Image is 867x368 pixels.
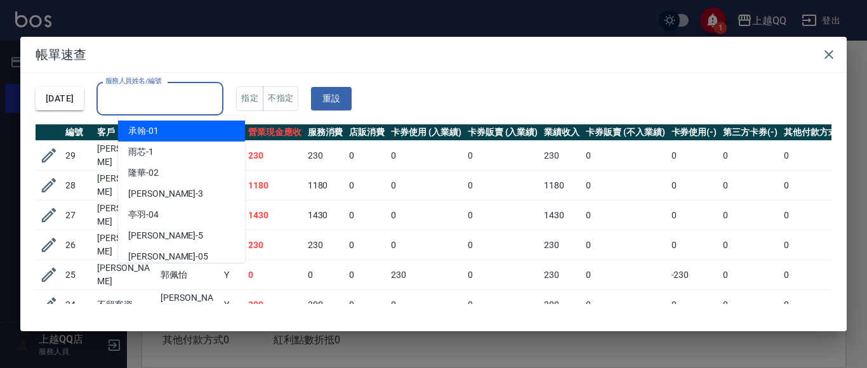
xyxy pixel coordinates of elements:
button: 重設 [311,87,352,110]
td: 230 [388,260,465,290]
span: [PERSON_NAME] -3 [128,187,203,200]
th: 卡券使用 (入業績) [388,124,465,141]
td: 0 [388,171,465,200]
td: [PERSON_NAME] [157,290,221,320]
td: 0 [583,141,668,171]
td: 230 [305,141,347,171]
button: 指定 [236,86,263,111]
td: [PERSON_NAME] [94,171,157,200]
td: 0 [720,230,781,260]
td: 0 [388,230,465,260]
td: 0 [583,171,668,200]
td: 0 [583,260,668,290]
td: [PERSON_NAME] [94,230,157,260]
td: 0 [720,171,781,200]
span: 雨芯 -1 [128,145,154,159]
td: 230 [541,260,583,290]
td: 300 [245,290,305,320]
td: 0 [465,260,541,290]
td: 0 [781,171,850,200]
th: 業績收入 [541,124,583,141]
td: [PERSON_NAME] [94,141,157,171]
th: 店販消費 [346,124,388,141]
td: Y [221,290,245,320]
td: 0 [245,260,305,290]
button: [DATE] [36,87,84,110]
td: 0 [781,230,850,260]
td: [PERSON_NAME] [94,200,157,230]
th: 客戶 [94,124,157,141]
th: 編號 [62,124,94,141]
td: 0 [583,200,668,230]
td: 230 [541,141,583,171]
td: 230 [541,230,583,260]
td: 0 [583,290,668,320]
td: 230 [245,141,305,171]
td: 0 [465,171,541,200]
td: 0 [720,290,781,320]
td: 0 [346,141,388,171]
th: 服務消費 [305,124,347,141]
td: 0 [346,200,388,230]
td: 1430 [305,200,347,230]
td: Y [221,260,245,290]
td: 28 [62,171,94,200]
td: 0 [305,260,347,290]
td: 0 [668,200,720,230]
td: 1430 [541,200,583,230]
h2: 帳單速查 [20,37,847,72]
td: 26 [62,230,94,260]
td: 0 [388,290,465,320]
th: 營業現金應收 [245,124,305,141]
td: 1180 [245,171,305,200]
td: 0 [720,260,781,290]
td: 0 [720,200,781,230]
td: 230 [305,230,347,260]
td: 1180 [541,171,583,200]
td: 24 [62,290,94,320]
td: 郭佩怡 [157,260,221,290]
td: 230 [245,230,305,260]
td: 0 [465,200,541,230]
th: 卡券使用(-) [668,124,720,141]
th: 卡券販賣 (入業績) [465,124,541,141]
td: 0 [781,141,850,171]
span: 隆華 -02 [128,166,159,180]
span: 承翰 -01 [128,124,159,138]
th: 其他付款方式(-) [781,124,850,141]
td: 0 [465,141,541,171]
td: 0 [781,290,850,320]
td: 25 [62,260,94,290]
td: 不留客資 [94,290,157,320]
td: 0 [346,230,388,260]
td: 0 [720,141,781,171]
td: 1180 [305,171,347,200]
td: 29 [62,141,94,171]
td: 0 [781,260,850,290]
td: 0 [465,230,541,260]
span: [PERSON_NAME] -5 [128,229,203,242]
td: 0 [668,141,720,171]
td: 27 [62,200,94,230]
td: 300 [541,290,583,320]
td: 300 [305,290,347,320]
th: 卡券販賣 (不入業績) [583,124,668,141]
th: 第三方卡券(-) [720,124,781,141]
td: [PERSON_NAME] [94,260,157,290]
span: [PERSON_NAME] -05 [128,250,208,263]
td: 0 [346,260,388,290]
td: 0 [583,230,668,260]
button: 不指定 [263,86,298,111]
td: 0 [346,171,388,200]
td: 0 [465,290,541,320]
td: 0 [388,200,465,230]
td: 1430 [245,200,305,230]
td: 0 [668,230,720,260]
span: 亭羽 -04 [128,208,159,221]
td: 0 [346,290,388,320]
td: 0 [388,141,465,171]
td: -230 [668,260,720,290]
label: 服務人員姓名/編號 [105,76,161,86]
td: 0 [668,290,720,320]
td: 0 [781,200,850,230]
